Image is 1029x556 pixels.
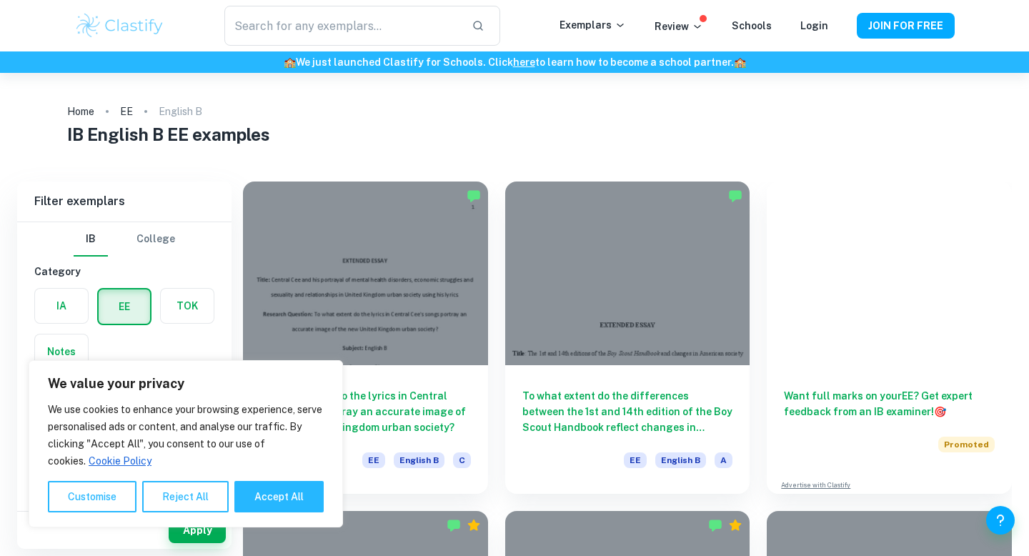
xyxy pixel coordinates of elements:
[560,17,626,33] p: Exemplars
[142,481,229,512] button: Reject All
[120,101,133,121] a: EE
[732,20,772,31] a: Schools
[857,13,955,39] button: JOIN FOR FREE
[938,437,995,452] span: Promoted
[784,388,995,420] h6: Want full marks on your EE ? Get expert feedback from an IB examiner!
[48,481,136,512] button: Customise
[35,289,88,323] button: IA
[169,517,226,543] button: Apply
[394,452,444,468] span: English B
[522,388,733,435] h6: To what extent do the differences between the 1st and 14th edition of the Boy Scout Handbook refl...
[734,56,746,68] span: 🏫
[243,182,488,494] a: To what extent do the lyrics in Central Cee's songs portray an accurate image of the new United K...
[655,452,706,468] span: English B
[986,506,1015,535] button: Help and Feedback
[447,518,461,532] img: Marked
[99,289,150,324] button: EE
[505,182,750,494] a: To what extent do the differences between the 1st and 14th edition of the Boy Scout Handbook refl...
[453,452,471,468] span: C
[467,189,481,203] img: Marked
[161,289,214,323] button: TOK
[715,452,732,468] span: A
[74,222,108,257] button: IB
[513,56,535,68] a: here
[800,20,828,31] a: Login
[467,518,481,532] div: Premium
[29,360,343,527] div: We value your privacy
[767,182,1012,494] a: Want full marks on yourEE? Get expert feedback from an IB examiner!PromotedAdvertise with Clastify
[3,54,1026,70] h6: We just launched Clastify for Schools. Click to learn how to become a school partner.
[224,6,460,46] input: Search for any exemplars...
[284,56,296,68] span: 🏫
[17,182,232,222] h6: Filter exemplars
[728,189,742,203] img: Marked
[48,401,324,470] p: We use cookies to enhance your browsing experience, serve personalised ads or content, and analys...
[708,518,722,532] img: Marked
[234,481,324,512] button: Accept All
[67,101,94,121] a: Home
[35,334,88,369] button: Notes
[655,19,703,34] p: Review
[136,222,175,257] button: College
[34,264,214,279] h6: Category
[74,11,165,40] img: Clastify logo
[781,480,850,490] a: Advertise with Clastify
[88,455,152,467] a: Cookie Policy
[48,375,324,392] p: We value your privacy
[67,121,963,147] h1: IB English B EE examples
[159,104,202,119] p: English B
[362,452,385,468] span: EE
[260,388,471,435] h6: To what extent do the lyrics in Central Cee's songs portray an accurate image of the new United K...
[624,452,647,468] span: EE
[934,406,946,417] span: 🎯
[74,222,175,257] div: Filter type choice
[728,518,742,532] div: Premium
